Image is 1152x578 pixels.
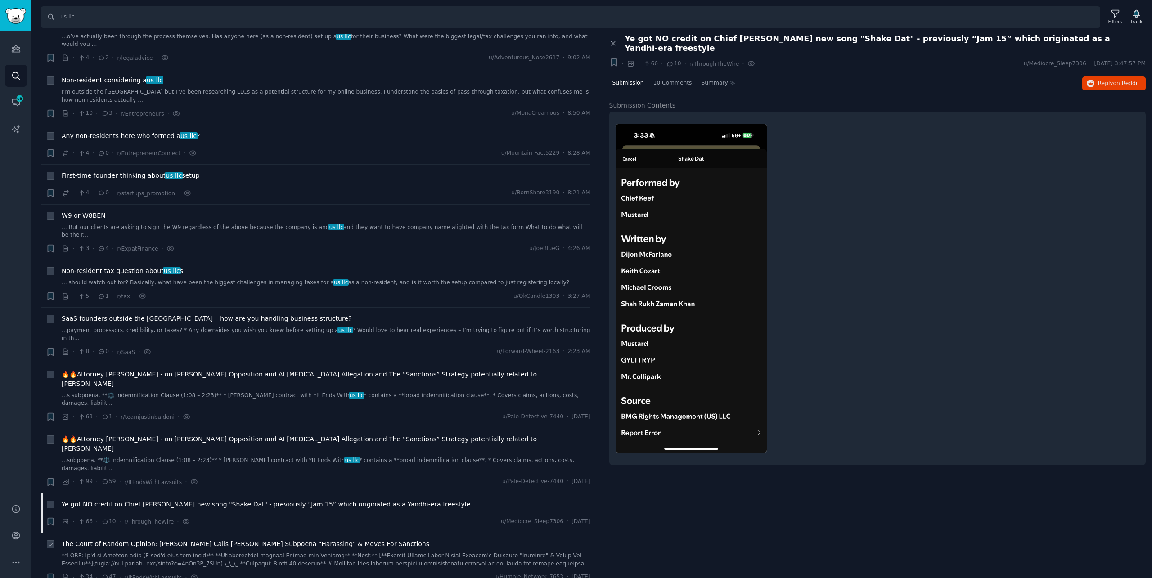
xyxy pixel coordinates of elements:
[666,60,681,68] span: 10
[180,132,198,139] span: us llc
[701,79,728,87] span: Summary
[78,109,93,117] span: 10
[62,457,590,472] a: ...subpoena. **⚖️ Indemnification Clause (1:08 – 2:23)** * [PERSON_NAME] contract with *It Ends W...
[1024,60,1086,68] span: u/Mediocre_Sleep7306
[497,348,559,356] span: u/Forward-Wheel-2163
[117,150,180,157] span: r/EntrepreneurConnect
[1130,18,1143,25] div: Track
[62,539,429,549] a: The Court of Random Opinion: [PERSON_NAME] Calls [PERSON_NAME] Subpoena "Harassing" & Moves For S...
[489,54,559,62] span: u/Adventurous_Nose2617
[742,59,744,68] span: ·
[73,244,75,253] span: ·
[185,477,187,487] span: ·
[62,224,590,239] a: ... But our clients are asking to sign the W9 regardless of the above because the company is andu...
[1127,8,1146,27] button: Track
[328,224,344,230] span: us llc
[167,109,169,118] span: ·
[689,61,739,67] span: r/ThroughTheWire
[78,413,93,421] span: 63
[117,293,130,300] span: r/tax
[567,413,568,421] span: ·
[1082,76,1146,91] button: Replyon Reddit
[112,188,114,198] span: ·
[562,245,564,253] span: ·
[41,6,1100,28] input: Search Keyword
[116,109,117,118] span: ·
[73,477,75,487] span: ·
[609,101,676,110] span: Submission Contents
[101,478,116,486] span: 59
[101,109,112,117] span: 3
[156,53,157,63] span: ·
[567,348,590,356] span: 2:23 AM
[501,518,563,526] span: u/Mediocre_Sleep7306
[112,291,114,301] span: ·
[98,54,109,62] span: 2
[92,291,94,301] span: ·
[62,33,590,49] a: ...o’ve actually been through the process themselves. Has anyone here (as a non-resident) set up ...
[513,292,559,300] span: u/OkCandle1303
[73,347,75,357] span: ·
[121,111,164,117] span: r/Entrepreneurs
[529,245,559,253] span: u/JoeBlueG
[62,76,163,85] a: Non-resident considering aus llc
[1089,60,1091,68] span: ·
[73,517,75,526] span: ·
[73,53,75,63] span: ·
[501,149,560,157] span: u/Mountain-Fact5229
[653,79,692,87] span: 10 Comments
[567,54,590,62] span: 9:02 AM
[622,59,624,68] span: ·
[661,59,663,68] span: ·
[1094,60,1146,68] span: [DATE] 3:47:57 PM
[78,54,89,62] span: 4
[62,211,106,220] a: W9 or W8BEN
[112,347,114,357] span: ·
[96,517,98,526] span: ·
[62,131,200,141] a: Any non-residents here who formed aus llc?
[62,500,470,509] a: Ye got NO credit on Chief [PERSON_NAME] new song "Shake Dat" - previously “Jam 15” which originat...
[117,246,158,252] span: r/ExpatFinance
[73,291,75,301] span: ·
[73,412,75,421] span: ·
[73,188,75,198] span: ·
[112,53,114,63] span: ·
[62,314,351,323] a: SaaS founders outside the [GEOGRAPHIC_DATA] – how are you handling business structure?
[138,347,140,357] span: ·
[502,413,563,421] span: u/Pale-Detective-7440
[116,412,117,421] span: ·
[567,518,568,526] span: ·
[571,413,590,421] span: [DATE]
[567,478,568,486] span: ·
[62,435,590,453] a: 🔥🔥Attorney [PERSON_NAME] - on [PERSON_NAME] Opposition and AI [MEDICAL_DATA] Allegation and The “...
[162,244,163,253] span: ·
[92,188,94,198] span: ·
[119,517,121,526] span: ·
[121,414,175,420] span: r/teamjustinbaldoni
[101,518,116,526] span: 10
[78,149,89,157] span: 4
[62,76,163,85] span: Non-resident considering a
[337,327,353,333] span: us llc
[92,53,94,63] span: ·
[117,349,135,355] span: r/SaaS
[562,149,564,157] span: ·
[62,88,590,104] a: I’m outside the [GEOGRAPHIC_DATA] but I’ve been researching LLCs as a potential structure for my ...
[562,348,564,356] span: ·
[165,172,183,179] span: us llc
[638,59,639,68] span: ·
[78,189,89,197] span: 4
[62,392,590,408] a: ...s subpoena. **⚖️ Indemnification Clause (1:08 – 2:23)** * [PERSON_NAME] contract with *It Ends...
[567,189,590,197] span: 8:21 AM
[78,518,93,526] span: 66
[1113,80,1139,86] span: on Reddit
[62,327,590,342] a: ...payment processors, credibility, or taxes? * Any downsides you wish you knew before setting up...
[146,76,164,84] span: us llc
[5,8,26,24] img: GummySearch logo
[349,392,364,399] span: us llc
[98,292,109,300] span: 1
